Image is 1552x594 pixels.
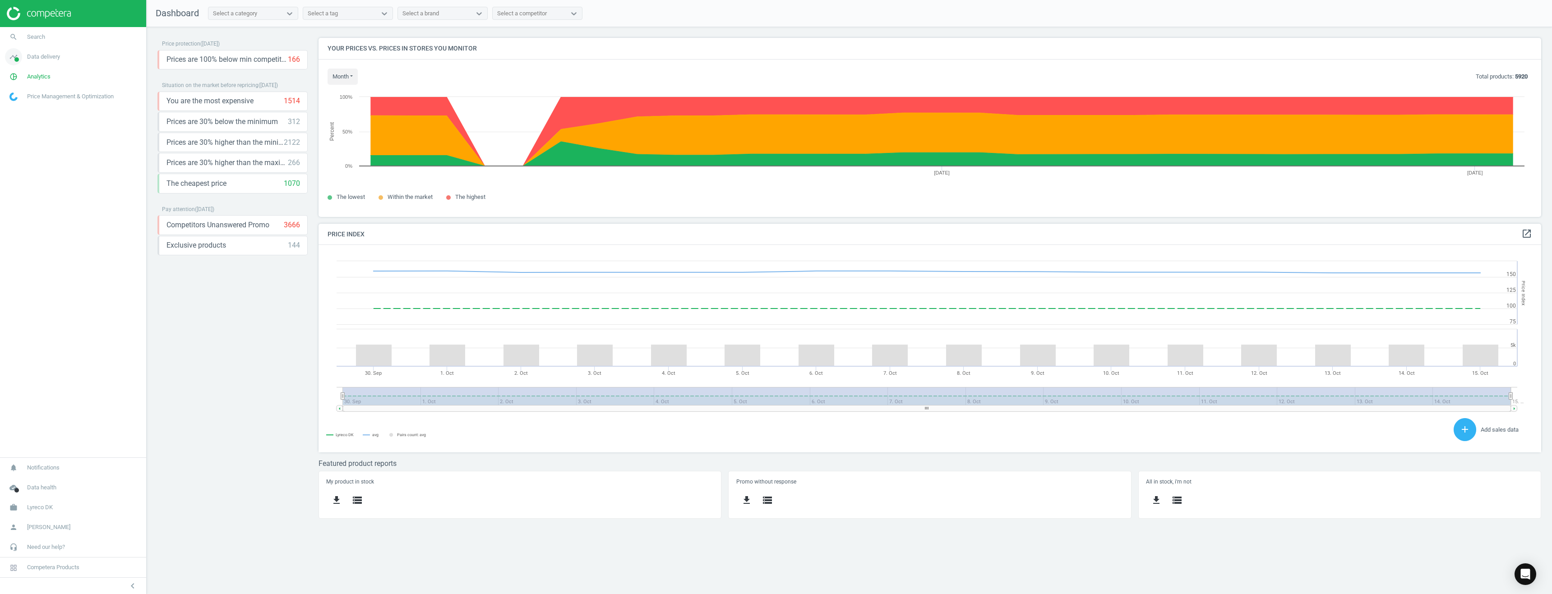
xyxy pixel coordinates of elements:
div: 312 [288,117,300,127]
tspan: 30. Sep [365,370,382,376]
h5: All in stock, i'm not [1146,479,1534,485]
text: 0 [1513,361,1516,367]
tspan: 9. Oct [1031,370,1044,376]
i: pie_chart_outlined [5,68,22,85]
h3: Featured product reports [319,459,1541,468]
i: headset_mic [5,539,22,556]
i: open_in_new [1521,228,1532,239]
button: storage [1167,490,1187,511]
tspan: 4. Oct [662,370,675,376]
text: 0% [345,163,352,169]
tspan: 7. Oct [883,370,897,376]
span: The lowest [337,193,365,200]
text: 5k [1510,342,1516,348]
h5: Promo without response [736,479,1124,485]
h4: Price Index [319,224,1541,245]
tspan: 3. Oct [588,370,601,376]
div: 1070 [284,179,300,189]
tspan: Lyreco DK [336,433,354,437]
a: open_in_new [1521,228,1532,240]
span: Analytics [27,73,51,81]
div: 266 [288,158,300,168]
span: Notifications [27,464,60,472]
span: Situation on the market before repricing [162,82,259,88]
span: ( [DATE] ) [195,206,214,212]
tspan: 8. Oct [957,370,970,376]
text: 75 [1510,318,1516,325]
tspan: 15. … [1512,399,1524,405]
div: 2122 [284,138,300,147]
span: Prices are 30% higher than the maximal [166,158,288,168]
tspan: Pairs count: avg [397,433,426,437]
button: storage [757,490,778,511]
i: get_app [331,495,342,506]
img: wGWNvw8QSZomAAAAABJRU5ErkJggg== [9,92,18,101]
text: 50% [342,129,352,134]
tspan: 14. Oct [1399,370,1415,376]
span: Data delivery [27,53,60,61]
button: get_app [1146,490,1167,511]
div: Select a competitor [497,9,547,18]
div: Select a category [213,9,257,18]
p: Total products: [1476,73,1528,81]
i: get_app [1151,495,1162,506]
span: Need our help? [27,543,65,551]
span: ( [DATE] ) [200,41,220,47]
tspan: avg [372,433,379,437]
text: 100% [340,94,352,100]
i: storage [762,495,773,506]
tspan: 6. Oct [809,370,823,376]
tspan: 10. Oct [1103,370,1119,376]
span: Add sales data [1481,426,1519,433]
tspan: [DATE] [1467,170,1483,175]
tspan: [DATE] [934,170,950,175]
h4: Your prices vs. prices in stores you monitor [319,38,1541,59]
i: add [1460,424,1470,435]
span: The highest [455,193,485,200]
span: Price Management & Optimization [27,92,114,101]
img: ajHJNr6hYgQAAAAASUVORK5CYII= [7,7,71,20]
text: 125 [1506,287,1516,293]
span: Competitors Unanswered Promo [166,220,269,230]
div: 166 [288,55,300,64]
tspan: 5. Oct [736,370,749,376]
div: Open Intercom Messenger [1515,563,1536,585]
div: Select a tag [308,9,338,18]
i: storage [352,495,363,506]
tspan: 15. Oct [1472,370,1488,376]
b: 5920 [1515,73,1528,80]
button: chevron_left [121,580,144,592]
h5: My product in stock [326,479,714,485]
i: cloud_done [5,479,22,496]
span: Lyreco DK [27,503,53,511]
span: ( [DATE] ) [259,82,278,88]
span: Pay attention [162,206,195,212]
span: You are the most expensive [166,96,254,106]
span: Competera Products [27,563,79,571]
text: 100 [1506,303,1516,309]
tspan: 13. Oct [1325,370,1341,376]
span: Prices are 30% below the minimum [166,117,278,127]
span: Prices are 30% higher than the minimum [166,138,284,147]
i: notifications [5,459,22,476]
span: Within the market [388,193,433,200]
i: chevron_left [127,580,138,591]
div: Select a brand [402,9,439,18]
tspan: Price Index [1520,281,1526,305]
span: Dashboard [156,8,199,18]
button: month [328,69,358,85]
tspan: 2. Oct [514,370,528,376]
i: work [5,499,22,516]
tspan: 12. Oct [1251,370,1267,376]
tspan: 1. Oct [440,370,454,376]
span: [PERSON_NAME] [27,523,70,531]
tspan: 11. Oct [1177,370,1193,376]
div: 3666 [284,220,300,230]
tspan: Percent [329,122,335,141]
span: Price protection [162,41,200,47]
button: get_app [326,490,347,511]
div: 1514 [284,96,300,106]
i: get_app [741,495,752,506]
i: timeline [5,48,22,65]
span: Data health [27,483,56,492]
